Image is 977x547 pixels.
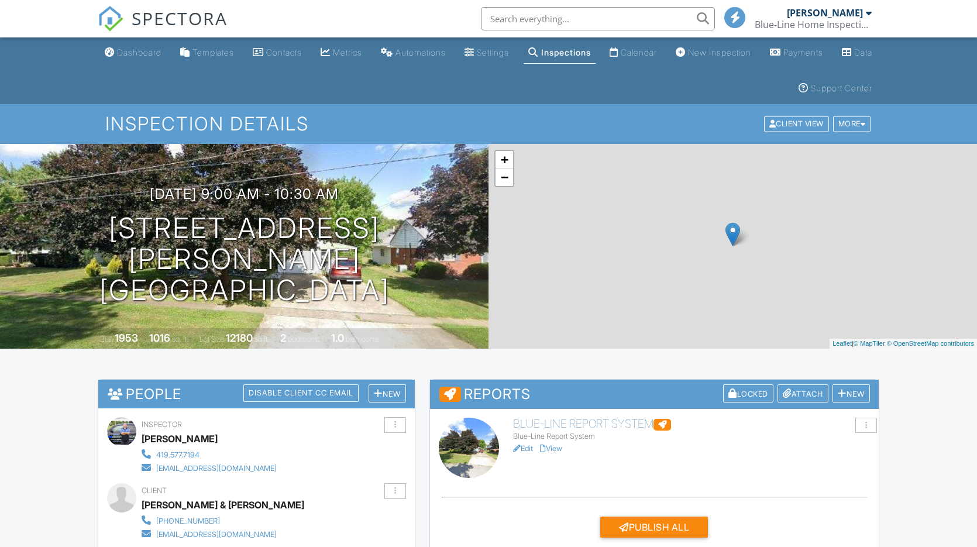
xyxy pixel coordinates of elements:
div: Automations [395,47,446,57]
h6: Blue-Line Report System [513,418,870,431]
a: SPECTORA [98,16,228,40]
a: Templates [176,42,239,64]
a: [PHONE_NUMBER] [142,514,295,527]
div: [PERSON_NAME] & [PERSON_NAME] [142,496,304,514]
a: View [540,444,562,453]
div: Contacts [266,47,302,57]
a: Edit [513,444,533,453]
a: Payments [765,42,828,64]
div: Metrics [333,47,362,57]
div: 1016 [149,332,170,344]
div: Support Center [811,83,872,93]
div: Blue-Line Report System [513,432,870,441]
div: | [830,339,977,349]
div: Templates [192,47,234,57]
div: 12180 [226,332,253,344]
a: Support Center [794,78,877,99]
div: Publish All [600,517,708,538]
div: [PERSON_NAME] [787,7,863,19]
div: Disable Client CC Email [243,384,359,402]
span: bathrooms [346,335,379,343]
a: Zoom out [496,168,513,186]
span: sq.ft. [254,335,269,343]
h3: Reports [430,380,879,409]
div: [EMAIL_ADDRESS][DOMAIN_NAME] [156,530,277,539]
input: Search everything... [481,7,715,30]
div: [EMAIL_ADDRESS][DOMAIN_NAME] [156,464,277,473]
div: New [832,384,870,402]
div: New Inspection [688,47,751,57]
div: New [369,384,406,402]
a: [EMAIL_ADDRESS][DOMAIN_NAME] [142,527,295,540]
span: Client [142,486,167,495]
div: Payments [783,47,823,57]
a: Blue-Line Report System Blue-Line Report System [513,418,870,441]
h3: People [98,380,415,408]
a: Leaflet [832,340,852,347]
a: Metrics [316,42,367,64]
a: Contacts [248,42,307,64]
h1: Inspection Details [105,113,872,134]
a: Settings [460,42,514,64]
div: More [833,116,871,132]
a: 419.577.7194 [142,448,277,460]
a: [EMAIL_ADDRESS][DOMAIN_NAME] [142,461,277,474]
div: Calendar [621,47,657,57]
a: Dashboard [100,42,166,64]
span: Lot Size [199,335,224,343]
div: Dashboard [117,47,161,57]
span: Built [100,335,113,343]
a: Data [837,42,877,64]
div: [PERSON_NAME] [142,430,218,448]
div: Client View [764,116,829,132]
a: Client View [763,119,832,128]
div: 419.577.7194 [156,450,199,460]
span: bedrooms [288,335,320,343]
div: 1.0 [331,332,344,344]
span: sq. ft. [172,335,188,343]
span: SPECTORA [132,6,228,30]
div: 1953 [115,332,138,344]
a: Zoom in [496,151,513,168]
div: 2 [280,332,286,344]
div: [PHONE_NUMBER] [156,517,220,526]
a: © MapTiler [854,340,885,347]
a: Calendar [605,42,662,64]
div: Inspections [541,47,591,57]
img: The Best Home Inspection Software - Spectora [98,6,123,32]
div: Data [854,47,872,57]
div: Locked [723,384,773,402]
a: © OpenStreetMap contributors [887,340,974,347]
h3: [DATE] 9:00 am - 10:30 am [150,186,339,202]
div: Attach [778,384,828,402]
a: New Inspection [671,42,756,64]
a: Inspections [524,42,596,64]
h1: [STREET_ADDRESS][PERSON_NAME] [GEOGRAPHIC_DATA] [19,213,470,305]
span: Inspector [142,420,182,429]
a: Automations (Basic) [376,42,450,64]
div: Blue-Line Home Inspections, LLC [755,19,872,30]
div: Settings [477,47,509,57]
